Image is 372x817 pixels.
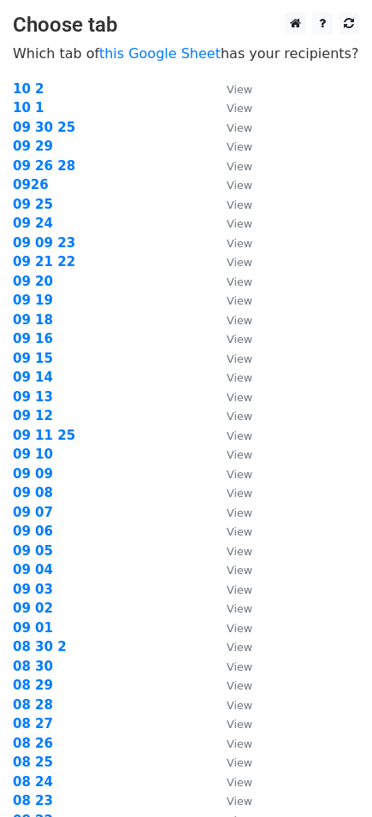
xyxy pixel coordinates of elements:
[210,524,252,539] a: View
[210,158,252,174] a: View
[227,83,252,96] small: View
[227,622,252,635] small: View
[227,641,252,654] small: View
[210,197,252,212] a: View
[13,254,75,269] a: 09 21 22
[13,543,53,559] a: 09 05
[13,447,53,462] a: 09 10
[210,274,252,289] a: View
[13,716,53,731] a: 08 27
[210,582,252,597] a: View
[227,525,252,538] small: View
[227,468,252,481] small: View
[210,601,252,616] a: View
[227,564,252,577] small: View
[13,331,53,346] a: 09 16
[210,254,252,269] a: View
[13,582,53,597] a: 09 03
[13,370,53,385] a: 09 14
[227,121,252,134] small: View
[210,351,252,366] a: View
[13,601,53,616] strong: 09 02
[210,312,252,328] a: View
[210,389,252,405] a: View
[227,217,252,230] small: View
[13,678,53,693] strong: 08 29
[210,447,252,462] a: View
[227,602,252,615] small: View
[13,177,49,192] a: 0926
[13,562,53,577] a: 09 04
[227,179,252,192] small: View
[210,678,252,693] a: View
[13,697,53,713] a: 08 28
[227,102,252,115] small: View
[13,659,53,674] strong: 08 30
[210,100,252,115] a: View
[227,429,252,442] small: View
[210,543,252,559] a: View
[99,45,221,62] a: this Google Sheet
[210,659,252,674] a: View
[13,158,75,174] a: 09 26 28
[13,312,53,328] a: 09 18
[210,235,252,251] a: View
[13,120,75,135] a: 09 30 25
[13,235,75,251] a: 09 09 23
[13,100,44,115] strong: 10 1
[210,620,252,636] a: View
[13,620,53,636] a: 09 01
[13,736,53,751] strong: 08 26
[13,44,359,62] p: Which tab of has your recipients?
[210,505,252,520] a: View
[13,466,53,482] a: 09 09
[13,793,53,808] a: 08 23
[210,81,252,97] a: View
[13,389,53,405] a: 09 13
[13,524,53,539] a: 09 06
[13,139,53,154] strong: 09 29
[13,216,53,231] a: 09 24
[210,562,252,577] a: View
[210,639,252,654] a: View
[13,428,75,443] strong: 09 11 25
[210,370,252,385] a: View
[227,506,252,519] small: View
[227,314,252,327] small: View
[13,755,53,770] a: 08 25
[227,737,252,750] small: View
[210,216,252,231] a: View
[210,120,252,135] a: View
[13,774,53,790] strong: 08 24
[210,408,252,423] a: View
[13,351,53,366] strong: 09 15
[227,545,252,558] small: View
[210,139,252,154] a: View
[227,371,252,384] small: View
[227,333,252,346] small: View
[13,81,44,97] a: 10 2
[227,237,252,250] small: View
[13,274,53,289] a: 09 20
[210,755,252,770] a: View
[227,699,252,712] small: View
[227,660,252,673] small: View
[210,428,252,443] a: View
[13,505,53,520] strong: 09 07
[210,466,252,482] a: View
[13,293,53,308] a: 09 19
[227,795,252,808] small: View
